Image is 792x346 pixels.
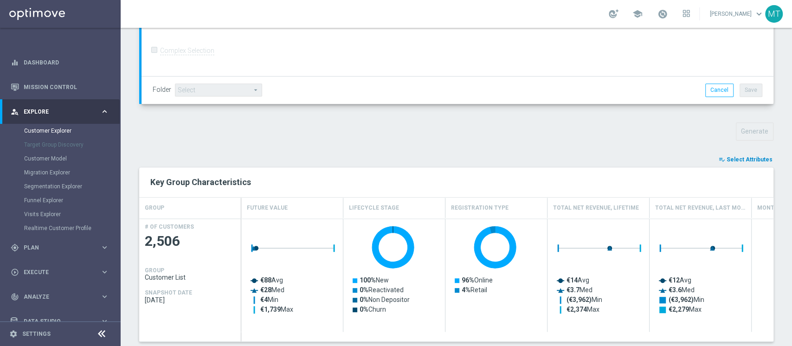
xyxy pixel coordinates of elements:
button: Mission Control [10,83,109,91]
label: Folder [153,86,171,94]
tspan: 0% [360,286,368,294]
h4: Lifecycle Stage [349,200,399,216]
a: Settings [22,331,51,337]
text: Min [567,296,602,304]
tspan: (€3,962) [669,296,694,304]
a: Migration Explorer [24,169,97,176]
label: Complex Selection [160,46,214,55]
span: 2025-08-24 [145,296,236,304]
span: Execute [24,269,100,275]
button: play_circle_outline Execute keyboard_arrow_right [10,269,109,276]
div: Explore [11,108,100,116]
button: Save [740,83,762,96]
button: playlist_add_check Select Attributes [718,154,773,165]
a: Customer Model [24,155,97,162]
tspan: €1,739 [260,306,281,313]
div: Data Studio [11,317,100,326]
div: Target Group Discovery [24,138,120,152]
text: Min [669,296,704,304]
button: Generate [736,122,773,141]
text: Non Depositor [360,296,410,303]
text: New [360,276,389,284]
i: equalizer [11,58,19,67]
tspan: 0% [360,296,368,303]
div: Analyze [11,293,100,301]
span: keyboard_arrow_down [754,9,764,19]
i: gps_fixed [11,243,19,252]
tspan: €3.6 [669,286,682,294]
a: Realtime Customer Profile [24,224,97,232]
text: Max [567,306,599,313]
tspan: €4 [260,296,268,303]
div: Customer Model [24,152,120,166]
h4: # OF CUSTOMERS [145,224,194,230]
i: playlist_add_check [719,156,725,163]
text: Med [669,286,695,294]
div: gps_fixed Plan keyboard_arrow_right [10,244,109,251]
tspan: €14 [567,276,578,284]
button: person_search Explore keyboard_arrow_right [10,108,109,115]
span: Plan [24,245,100,250]
div: Press SPACE to select this row. [139,218,241,332]
h4: Registration Type [451,200,509,216]
text: Online [462,276,493,284]
div: Visits Explorer [24,207,120,221]
div: Segmentation Explorer [24,179,120,193]
a: [PERSON_NAME]keyboard_arrow_down [709,7,765,21]
tspan: €12 [669,276,680,284]
div: Funnel Explorer [24,193,120,207]
i: keyboard_arrow_right [100,107,109,116]
text: Avg [669,276,691,284]
tspan: €28 [260,286,271,294]
span: 2,506 [145,232,236,250]
a: Funnel Explorer [24,197,97,204]
button: Data Studio keyboard_arrow_right [10,318,109,325]
text: Avg [567,276,589,284]
text: Max [669,306,702,313]
h4: Future Value [247,200,288,216]
span: school [632,9,643,19]
button: track_changes Analyze keyboard_arrow_right [10,293,109,301]
i: person_search [11,108,19,116]
div: Customer Explorer [24,124,120,138]
div: Dashboard [11,50,109,75]
h4: GROUP [145,200,164,216]
text: Avg [260,276,283,284]
span: Analyze [24,294,100,300]
a: Segmentation Explorer [24,183,97,190]
div: Execute [11,268,100,276]
i: keyboard_arrow_right [100,292,109,301]
tspan: 96% [462,276,474,284]
a: Mission Control [24,75,109,99]
text: Med [260,286,284,294]
text: Med [567,286,592,294]
text: Churn [360,306,386,313]
i: settings [9,330,18,338]
h4: SNAPSHOT DATE [145,289,192,296]
tspan: €2,279 [669,306,689,313]
h4: Total Net Revenue, Lifetime [553,200,639,216]
text: Min [260,296,278,303]
div: Realtime Customer Profile [24,221,120,235]
text: Max [260,306,293,313]
div: Mission Control [11,75,109,99]
tspan: €2,374 [567,306,587,313]
button: Cancel [705,83,734,96]
i: keyboard_arrow_right [100,317,109,326]
div: MT [765,5,783,23]
button: equalizer Dashboard [10,59,109,66]
div: Plan [11,243,100,252]
tspan: €88 [260,276,271,284]
span: Customer List [145,274,236,281]
i: keyboard_arrow_right [100,243,109,252]
tspan: 0% [360,306,368,313]
tspan: (€3,962) [567,296,592,304]
h4: GROUP [145,267,164,274]
h4: Total Net Revenue, Last Month [655,200,746,216]
div: Migration Explorer [24,166,120,179]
